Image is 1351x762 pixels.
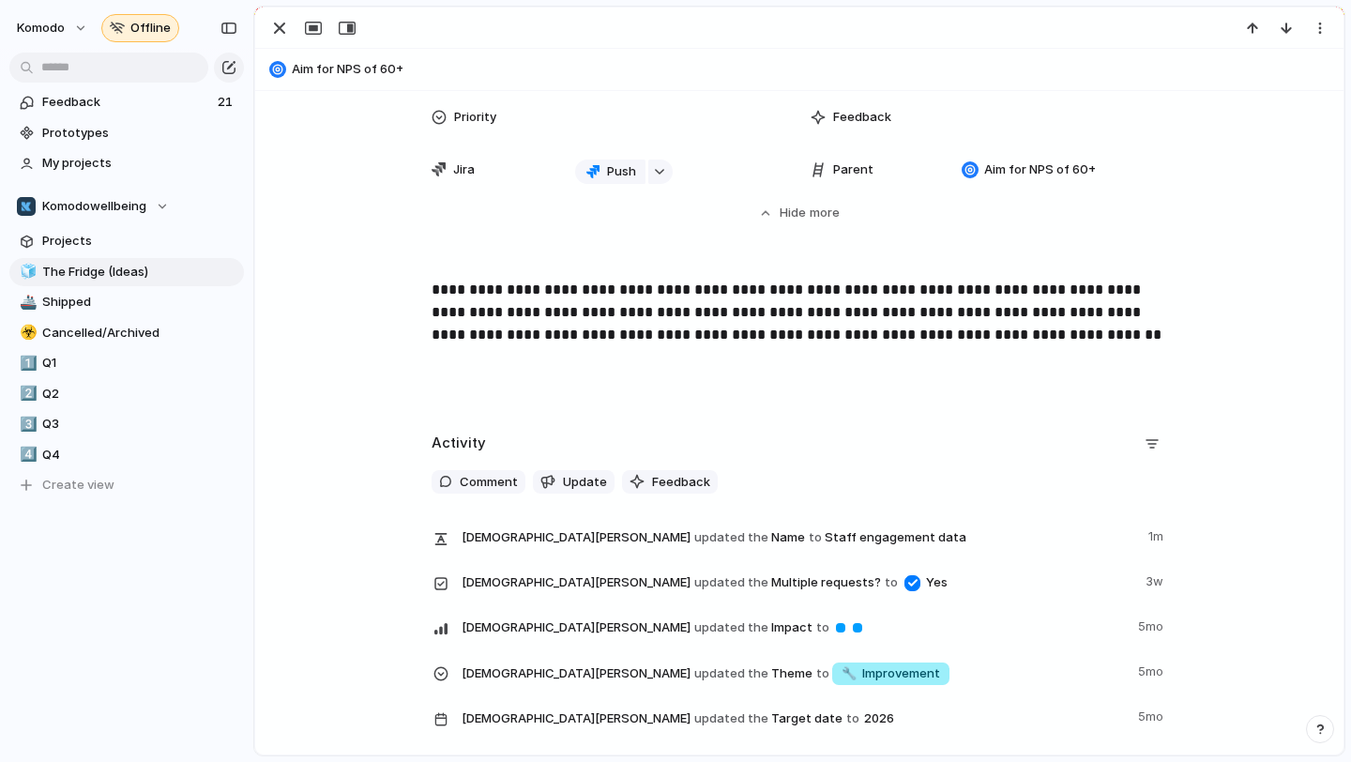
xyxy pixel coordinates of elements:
button: 2️⃣ [17,385,36,404]
span: Komodo [17,19,65,38]
span: updated the [694,664,768,683]
a: 3️⃣Q3 [9,410,244,438]
div: 4️⃣ [20,444,33,465]
span: Feedback [42,93,212,112]
button: 3️⃣ [17,415,36,434]
span: Feedback [652,473,710,492]
span: updated the [694,618,768,637]
span: more [810,204,840,222]
button: 🚢 [17,293,36,312]
span: 🔧 [842,665,857,680]
a: 4️⃣Q4 [9,441,244,469]
span: Offline [130,19,171,38]
span: Komodowellbeing [42,197,146,216]
span: Update [563,473,607,492]
span: Q3 [42,415,237,434]
span: updated the [694,709,768,728]
button: Update [533,470,615,495]
span: 5mo [1138,614,1167,636]
button: Push [575,160,645,184]
a: 2️⃣Q2 [9,380,244,408]
span: [DEMOGRAPHIC_DATA][PERSON_NAME] [462,664,691,683]
span: Q1 [42,354,237,373]
span: Cancelled/Archived [42,324,237,343]
span: Theme [462,659,1127,687]
span: Improvement [842,664,940,683]
a: Projects [9,227,244,255]
span: 5mo [1138,704,1167,726]
span: Priority [454,108,496,127]
span: 1m [1148,524,1167,546]
span: Push [607,162,636,181]
div: 🧊 [20,261,33,282]
span: Q2 [42,385,237,404]
span: Prototypes [42,124,237,143]
span: Jira [453,160,475,179]
span: 21 [218,93,236,112]
button: Komodo [8,13,98,43]
button: Comment [432,470,525,495]
span: updated the [694,573,768,592]
span: updated the [694,528,768,547]
span: to [809,528,822,547]
span: Impact [462,614,1127,640]
span: 5mo [1138,659,1167,681]
button: 1️⃣ [17,354,36,373]
a: 🧊The Fridge (Ideas) [9,258,244,286]
button: 🧊 [17,263,36,282]
span: [DEMOGRAPHIC_DATA][PERSON_NAME] [462,573,691,592]
span: Parent [833,160,873,179]
span: Feedback [833,108,891,127]
div: 🚢 [20,292,33,313]
div: 2️⃣ [20,383,33,404]
span: Name Staff engagement data [462,524,1137,550]
span: Comment [460,473,518,492]
span: 3w [1146,569,1167,591]
button: Aim for NPS of 60+ [264,54,1335,84]
button: Feedback [622,470,718,495]
span: to [816,618,829,637]
span: My projects [42,154,237,173]
a: Prototypes [9,119,244,147]
button: 4️⃣ [17,446,36,465]
h2: Activity [432,433,486,454]
a: Feedback21 [9,88,244,116]
a: 1️⃣Q1 [9,349,244,377]
span: 2026 [859,708,899,730]
a: 🚢Shipped [9,288,244,316]
span: [DEMOGRAPHIC_DATA][PERSON_NAME] [462,709,691,728]
span: Yes [926,573,948,592]
div: 3️⃣ [20,414,33,435]
button: Create view [9,471,244,499]
span: to [846,709,859,728]
span: Aim for NPS of 60+ [292,60,1335,79]
span: Projects [42,232,237,251]
div: ☣️ [20,322,33,343]
span: to [816,664,829,683]
a: My projects [9,149,244,177]
span: Multiple requests? [462,569,1134,595]
button: Komodowellbeing [9,192,244,221]
span: Shipped [42,293,237,312]
span: Q4 [42,446,237,465]
div: 1️⃣ [20,353,33,374]
span: Aim for NPS of 60+ [984,160,1096,179]
span: Create view [42,476,114,495]
span: Target date [462,704,1127,732]
button: Hidemore [432,196,1167,230]
button: ☣️ [17,324,36,343]
span: to [885,573,898,592]
a: ☣️Cancelled/Archived [9,319,244,347]
span: [DEMOGRAPHIC_DATA][PERSON_NAME] [462,528,691,547]
span: [DEMOGRAPHIC_DATA][PERSON_NAME] [462,618,691,637]
span: The Fridge (Ideas) [42,263,237,282]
